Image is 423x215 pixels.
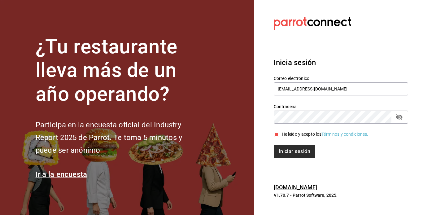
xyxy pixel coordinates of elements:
button: passwordField [394,112,404,122]
label: Contraseña [274,104,408,108]
a: Ir a la encuesta [36,170,87,179]
h2: Participa en la encuesta oficial del Industry Report 2025 de Parrot. Te toma 5 minutos y puede se... [36,119,203,156]
h1: ¿Tu restaurante lleva más de un año operando? [36,35,203,106]
button: Iniciar sesión [274,145,315,158]
div: He leído y acepto los [282,131,368,138]
input: Ingresa tu correo electrónico [274,82,408,95]
label: Correo electrónico [274,76,408,80]
p: V1.70.7 - Parrot Software, 2025. [274,192,408,198]
h3: Inicia sesión [274,57,408,68]
a: [DOMAIN_NAME] [274,184,317,191]
a: Términos y condiciones. [321,132,368,137]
